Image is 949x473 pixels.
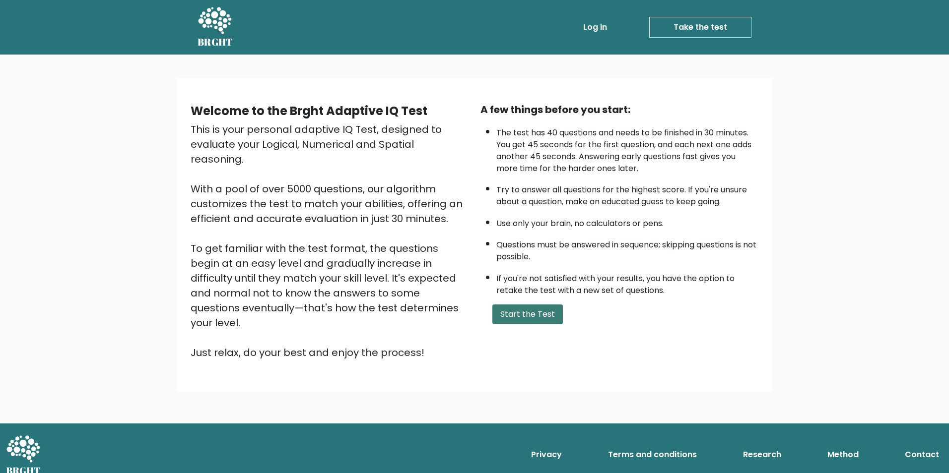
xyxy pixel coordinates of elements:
[496,122,758,175] li: The test has 40 questions and needs to be finished in 30 minutes. You get 45 seconds for the firs...
[604,445,701,465] a: Terms and conditions
[527,445,566,465] a: Privacy
[191,122,469,360] div: This is your personal adaptive IQ Test, designed to evaluate your Logical, Numerical and Spatial ...
[496,213,758,230] li: Use only your brain, no calculators or pens.
[480,102,758,117] div: A few things before you start:
[496,268,758,296] li: If you're not satisfied with your results, you have the option to retake the test with a new set ...
[496,234,758,263] li: Questions must be answered in sequence; skipping questions is not possible.
[492,304,563,324] button: Start the Test
[823,445,863,465] a: Method
[198,4,233,51] a: BRGHT
[901,445,943,465] a: Contact
[649,17,751,38] a: Take the test
[496,179,758,208] li: Try to answer all questions for the highest score. If you're unsure about a question, make an edu...
[198,36,233,48] h5: BRGHT
[191,103,427,119] b: Welcome to the Brght Adaptive IQ Test
[739,445,785,465] a: Research
[579,17,611,37] a: Log in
